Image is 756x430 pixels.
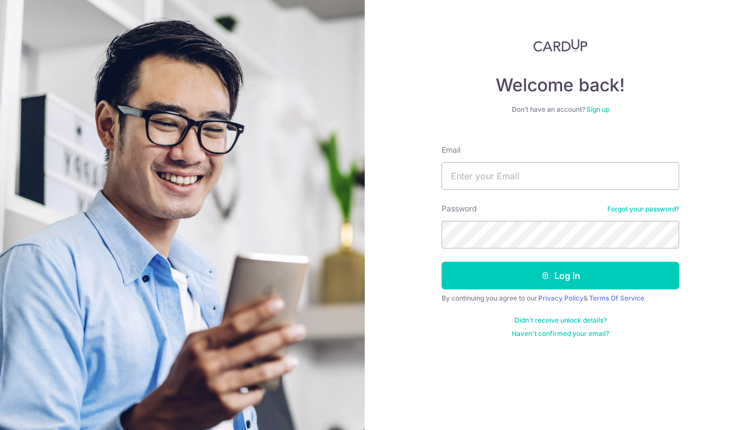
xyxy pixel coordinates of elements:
a: Haven't confirmed your email? [512,329,609,338]
div: By continuing you agree to our & [442,294,679,303]
img: CardUp Logo [533,39,587,52]
a: Didn't receive unlock details? [514,316,607,325]
a: Sign up [586,105,610,113]
h4: Welcome back! [442,74,679,96]
label: Password [442,203,477,214]
a: Privacy Policy [538,294,584,302]
a: Terms Of Service [589,294,644,302]
label: Email [442,144,460,156]
a: Forgot your password? [607,205,679,214]
div: Don’t have an account? [442,105,679,114]
input: Enter your Email [442,162,679,190]
button: Log in [442,262,679,289]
